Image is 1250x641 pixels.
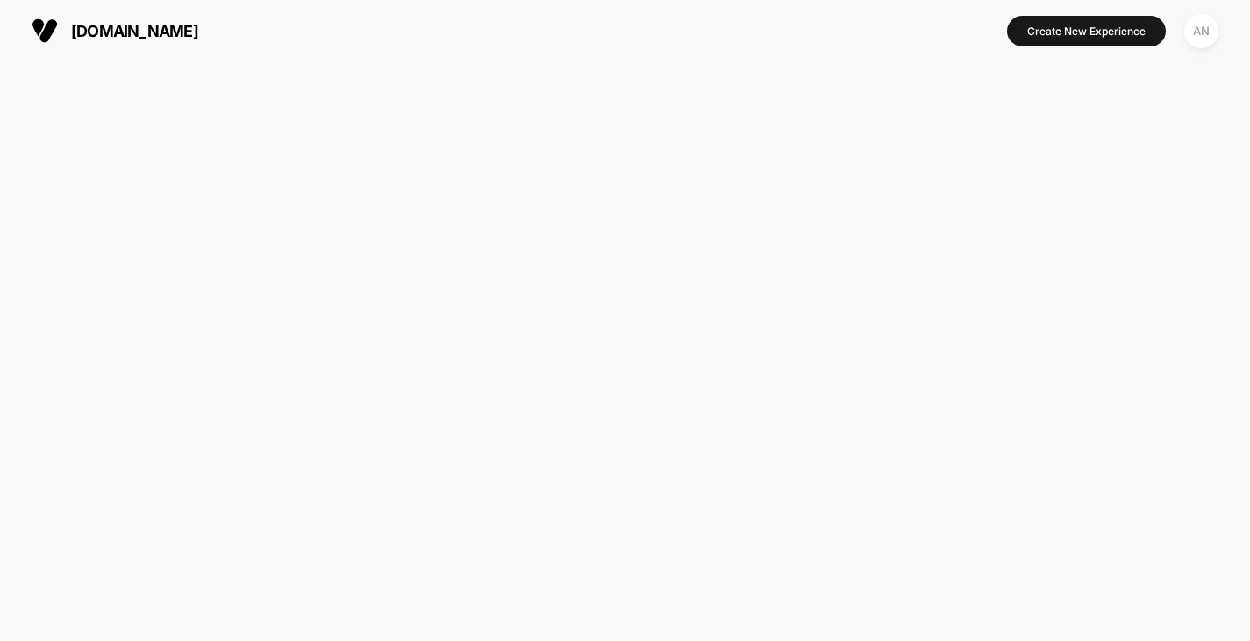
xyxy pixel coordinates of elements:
[71,22,198,40] span: [DOMAIN_NAME]
[32,18,58,44] img: Visually logo
[1179,13,1224,49] button: AN
[26,17,204,45] button: [DOMAIN_NAME]
[1007,16,1166,46] button: Create New Experience
[1184,14,1218,48] div: AN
